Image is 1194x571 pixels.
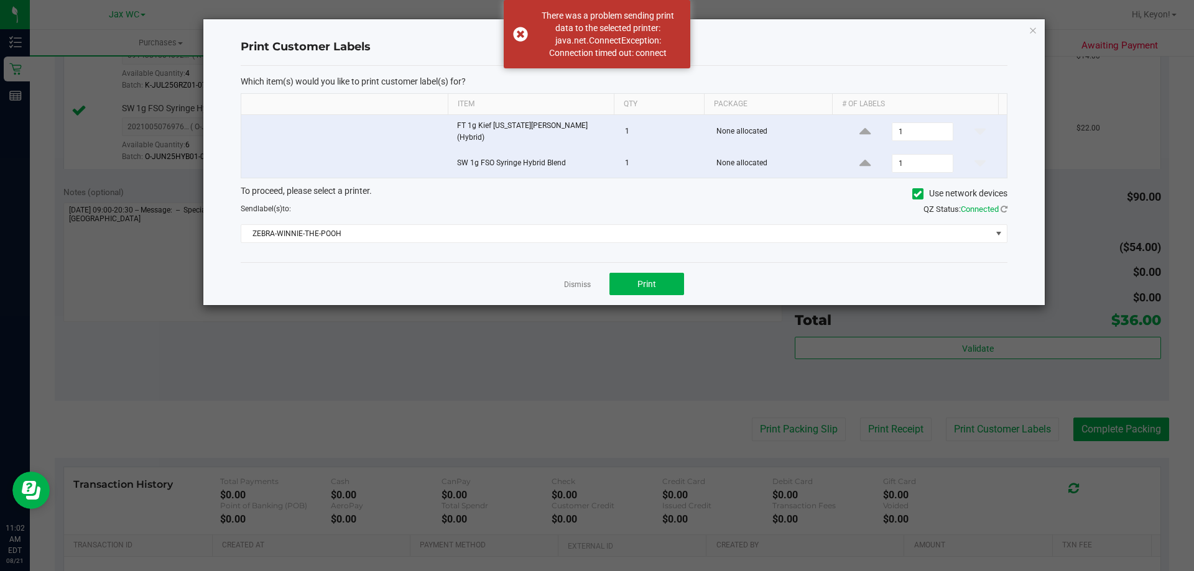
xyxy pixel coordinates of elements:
span: label(s) [257,204,282,213]
td: None allocated [709,149,839,178]
td: None allocated [709,115,839,149]
span: Connected [961,204,999,214]
button: Print [609,273,684,295]
div: There was a problem sending print data to the selected printer: java.net.ConnectException: Connec... [535,9,681,59]
iframe: Resource center [12,472,50,509]
h4: Print Customer Labels [241,39,1007,55]
th: Item [448,94,614,115]
td: 1 [618,115,709,149]
th: Qty [614,94,704,115]
td: 1 [618,149,709,178]
a: Dismiss [564,280,591,290]
th: Package [704,94,832,115]
span: QZ Status: [923,204,1007,214]
span: Send to: [241,204,291,213]
label: Use network devices [912,187,1007,200]
div: To proceed, please select a printer. [231,185,1017,203]
p: Which item(s) would you like to print customer label(s) for? [241,76,1007,87]
span: Print [637,279,656,289]
td: SW 1g FSO Syringe Hybrid Blend [450,149,618,178]
span: ZEBRA-WINNIE-THE-POOH [241,225,991,242]
th: # of labels [832,94,998,115]
td: FT 1g Kief [US_STATE][PERSON_NAME] (Hybrid) [450,115,618,149]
